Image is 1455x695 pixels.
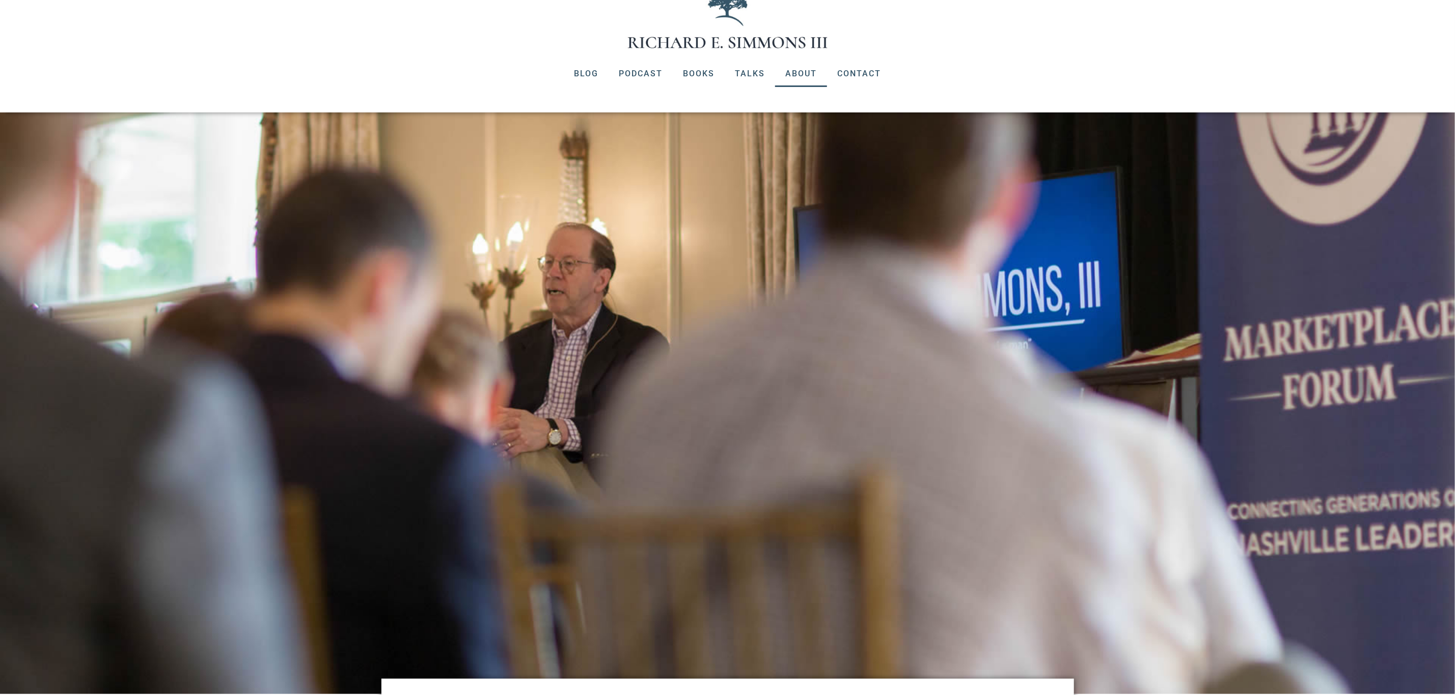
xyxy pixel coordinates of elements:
a: Books [673,61,725,87]
a: Contact [827,61,891,87]
a: Talks [725,61,775,87]
a: About [775,61,827,87]
a: Podcast [609,61,673,87]
a: Blog [564,61,609,87]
